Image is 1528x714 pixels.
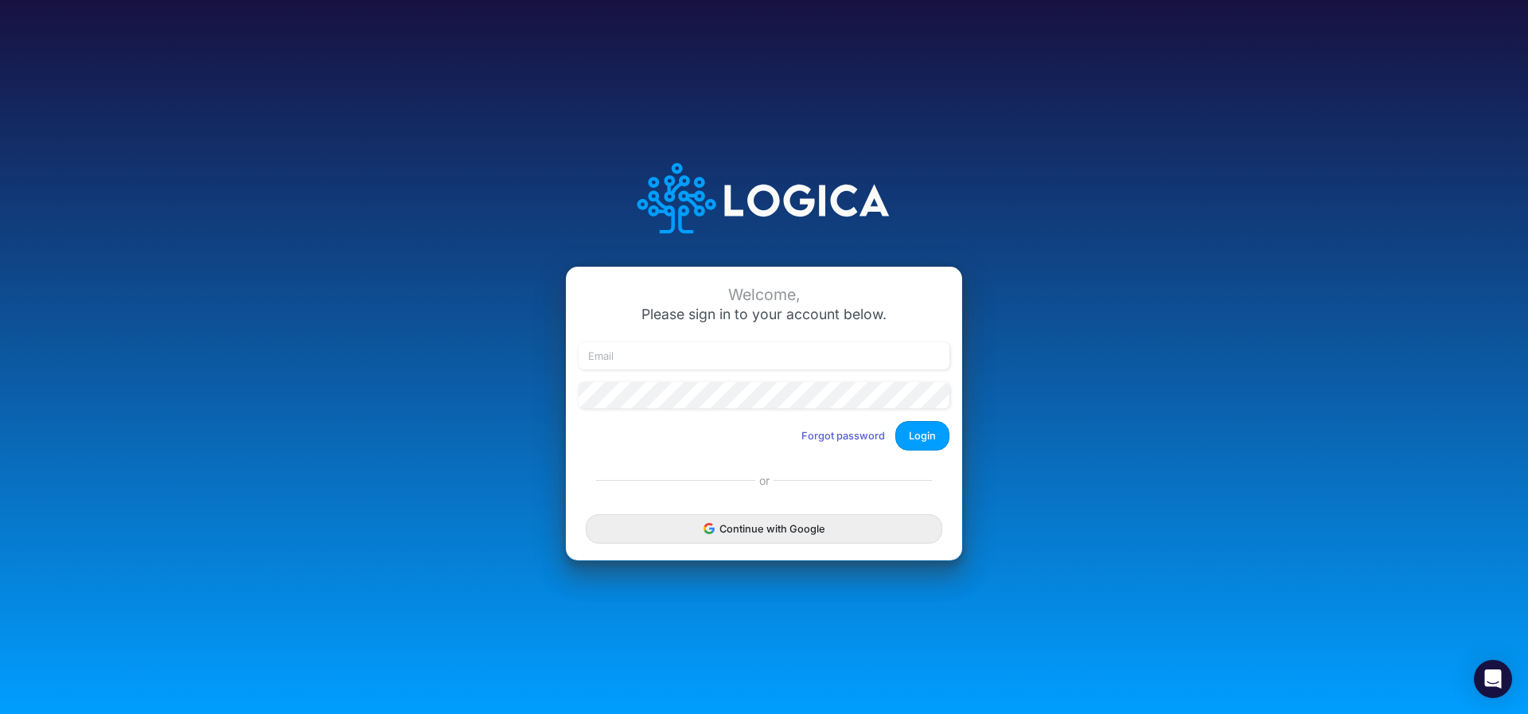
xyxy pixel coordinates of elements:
[895,421,949,451] button: Login
[579,286,949,304] div: Welcome,
[1474,660,1512,698] div: Open Intercom Messenger
[791,423,895,449] button: Forgot password
[641,306,887,322] span: Please sign in to your account below.
[579,342,949,369] input: Email
[586,514,942,544] button: Continue with Google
